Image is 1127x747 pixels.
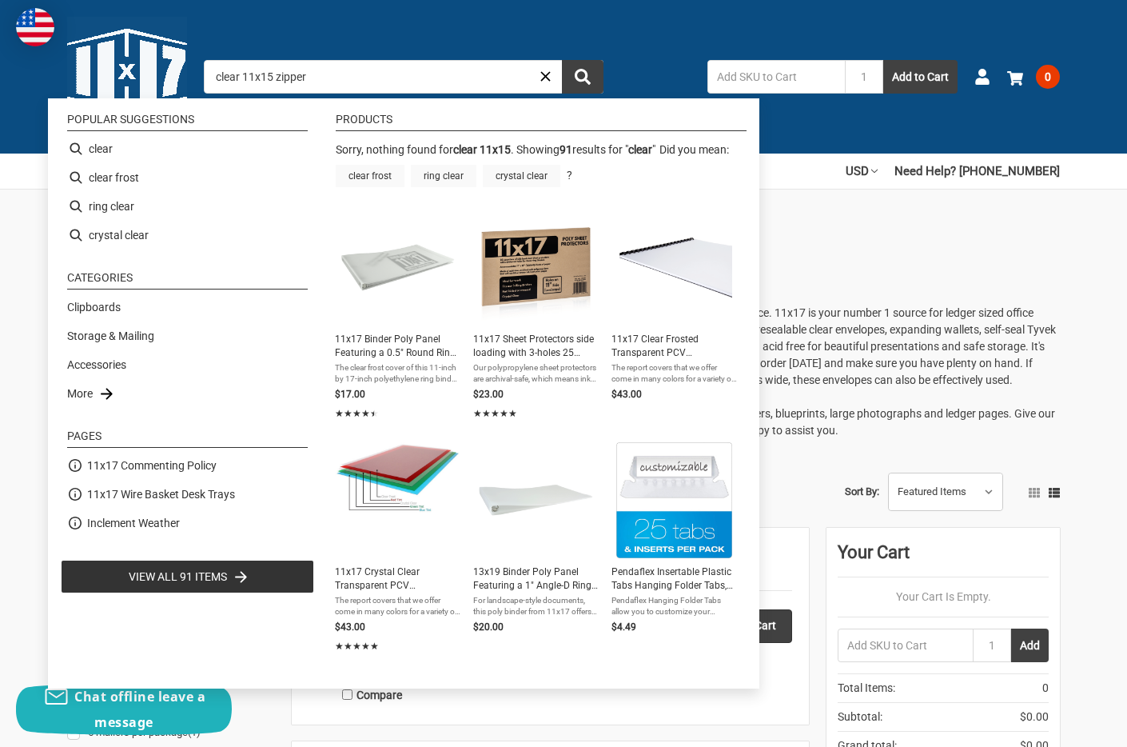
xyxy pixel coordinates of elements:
li: Pages [67,430,308,448]
li: ring clear [61,192,314,221]
li: Accessories [61,350,314,379]
input: Add SKU to Cart [707,60,845,94]
li: View all 91 items [61,560,314,593]
li: 11x17 Sheet Protectors side loading with 3-holes 25 Sleeves Durable Archival safe Crystal Clear [467,203,605,429]
a: 0 [1007,56,1060,98]
span: 11x17 Crystal Clear Transparent PCV Presentation Cover (20 Sheets per Pack)(Oversized) [335,565,460,593]
li: Clipboards [61,293,314,322]
img: 11x17.com [67,17,187,137]
a: clear [628,143,652,156]
span: 13x19 Binder Poly Panel Featuring a 1" Angle-D Ring Clear Frost [473,565,599,593]
li: Storage & Mailing [61,322,314,350]
span: Subtotal: [838,709,882,725]
input: Add SKU to Cart [838,629,973,662]
a: Need Help? [PHONE_NUMBER] [894,154,1060,189]
a: Storage & Mailing [67,328,154,345]
img: 11x17 Clear Frosted Transparent PCV Presentation Cover (20 Sheets per Pack) [616,210,732,326]
img: Pendaflex Insertable Plastic Tabs Hanging Folder Tabs, 2", Clear, 25 Tabs and Inserts per Pack (42) [616,442,732,558]
span: $4.49 [611,621,636,633]
li: clear frost [61,163,314,192]
b: 91 [560,143,572,156]
li: Inclement Weather [61,509,314,537]
button: Add to Cart [883,60,958,94]
button: Chat offline leave a message [16,684,232,735]
span: For landscape-style documents, this poly binder from 11x17 offers convenient, portable storage. T... [473,595,599,617]
li: Products [336,114,747,131]
p: Your Cart Is Empty. [838,589,1049,605]
span: 11x17 Clear Frosted Transparent PCV Presentation Cover (20 Sheets per Pack)(Oversized) [611,333,737,360]
a: 13x19 Binder Poly Panel Featuring a 1" Angle-D Ring Clear Frost13x19 Binder Poly Panel Featuring ... [473,442,599,655]
a: 11x17 Commenting Policy [87,457,217,474]
li: Pendaflex Insertable Plastic Tabs Hanging Folder Tabs, 2", Clear, 25 Tabs and Inserts per Pack (42) [605,436,743,661]
a: Clipboards [67,299,121,316]
a: 11x17 Wire Basket Desk Trays [87,486,235,503]
span: Pendaflex Insertable Plastic Tabs Hanging Folder Tabs, 2", Clear, 25 Tabs and Inserts per Pack (42) [611,565,737,593]
div: Did you mean: ? [336,143,729,182]
a: Inclement Weather [87,515,180,532]
span: The report covers that we offer come in many colors for a variety of choices when personalizing y... [335,595,460,617]
span: $20.00 [473,621,504,633]
a: 11x17 Crystal Clear Transparent PCV Presentation Cover (20 Sheets per Pack)11x17 Crystal Clear Tr... [335,442,460,655]
label: Compare [309,681,436,708]
a: clear frost [336,165,404,187]
li: clear [61,134,314,163]
span: $23.00 [473,389,504,400]
span: The report covers that we offer come in many colors for a variety of choices when personalizing y... [611,362,737,385]
span: ★★★★★ [335,639,379,653]
span: $17.00 [335,389,365,400]
button: Add [1011,629,1049,662]
div: Instant Search Results [48,98,759,689]
li: 11x17 Binder Poly Panel Featuring a 0.5" Round Ring Clear Frost [329,203,467,429]
span: $0.00 [1020,709,1049,725]
li: 11x17 Wire Basket Desk Trays [61,480,314,509]
a: crystal clear [483,165,560,187]
span: $43.00 [335,621,365,633]
a: ring clear [411,165,476,187]
span: 0 [1042,680,1049,697]
img: 11x17 Crystal Clear Transparent PCV Presentation Cover (20 Sheets per Pack) [335,442,460,516]
a: Pendaflex Insertable Plastic Tabs Hanging Folder Tabs, 2", Clear, 25 Tabs and Inserts per Pack (4... [611,442,737,655]
span: $43.00 [611,389,642,400]
span: 0 [1036,65,1060,89]
li: 11x17 Crystal Clear Transparent PCV Presentation Cover (20 Sheets per Pack)(Oversized) [329,436,467,661]
span: Showing results for " " [516,143,655,156]
a: 11x17 Clear Frosted Transparent PCV Presentation Cover (20 Sheets per Pack)11x17 Clear Frosted Tr... [611,210,737,422]
a: Close [537,68,554,85]
li: Popular suggestions [67,114,308,131]
li: 13x19 Binder Poly Panel Featuring a 1" Angle-D Ring Clear Frost [467,436,605,661]
img: 11x17 Binder Poly Panel Featuring a 0.5" Round Ring Clear Frost [340,210,456,326]
img: duty and tax information for United States [16,8,54,46]
a: 11x17 Sheet Protectors side loading with 3-holes 25 Sleeves Durable Archival safe Crystal Clear11... [473,210,599,422]
img: 13x19 Binder Poly Panel Featuring a 1" Angle-D Ring Clear Frost [478,442,594,558]
li: More [61,379,314,408]
li: Categories [67,272,308,290]
span: ★★★★★ [473,406,517,421]
a: USD [846,154,878,189]
img: 11x17 Sheet Protectors side loading with 3-holes 25 Sleeves Durable Archival safe Crystal Clear [478,210,594,326]
li: 11x17 Clear Frosted Transparent PCV Presentation Cover (20 Sheets per Pack)(Oversized) [605,203,743,429]
input: Search by keyword, brand or SKU [204,60,603,94]
span: ★★★★★ [335,406,379,421]
input: Compare [342,689,352,700]
span: The clear frost cover of this 11-inch by 17-inch polyethylene ring binder makes it ideal for hand... [335,362,460,385]
b: clear 11x15 [453,143,511,156]
div: Your Cart [838,539,1049,577]
a: Accessories [67,357,126,373]
span: 11x17 Binder Poly Panel Featuring a 0.5" Round Ring Clear Frost [335,333,460,360]
span: Total Items: [838,680,895,697]
span: View all 91 items [129,568,227,585]
span: Sorry, nothing found for . [336,143,514,156]
label: Sort By: [845,480,879,504]
li: crystal clear [61,221,314,250]
a: 11x17 Binder Poly Panel Featuring a 0.5" Round Ring Clear Frost11x17 Binder Poly Panel Featuring ... [335,210,460,422]
span: Pendaflex Hanging Folder Tabs allow you to customize your hanging folders. Clear plastic tabs (2"... [611,595,737,617]
span: 11x17 Sheet Protectors side loading with 3-holes 25 Sleeves Durable Archival safe Crystal Clear [473,333,599,360]
li: 11x17 Commenting Policy [61,451,314,480]
span: Our polypropylene sheet protectors are archival-safe, which means ink won't transfer onto the pag... [473,362,599,385]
